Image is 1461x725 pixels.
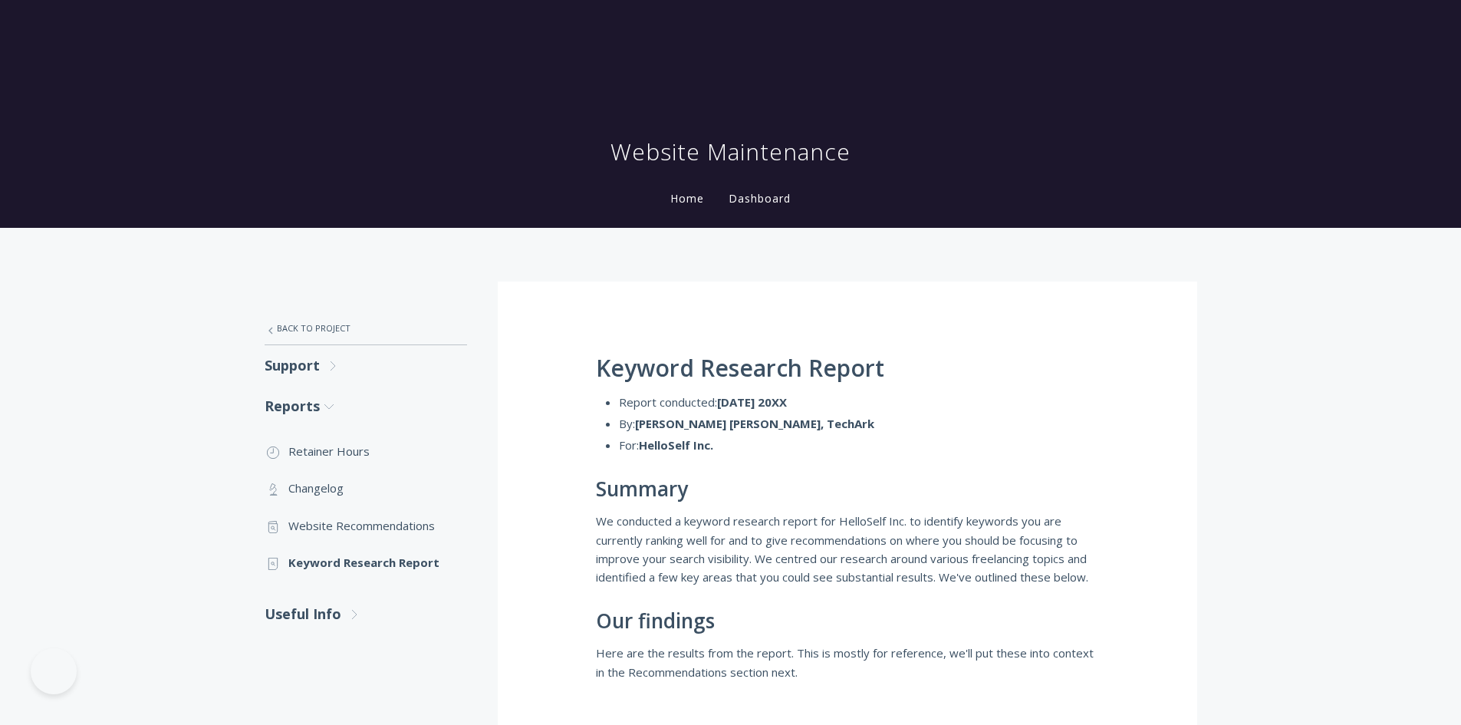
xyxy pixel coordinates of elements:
a: Changelog [265,470,467,506]
h1: Website Maintenance [610,137,851,167]
iframe: Toggle Customer Support [31,648,77,694]
li: Report conducted: [619,393,1099,411]
h2: Our findings [596,610,1099,633]
a: Website Recommendations [265,507,467,544]
p: Here are the results from the report. This is mostly for reference, we'll put these into context ... [596,644,1099,681]
strong: HelloSelf Inc. [639,437,713,453]
a: Useful Info [265,594,467,634]
h2: Summary [596,478,1099,501]
a: Keyword Research Report [265,544,467,581]
a: Support [265,345,467,386]
li: By: [619,414,1099,433]
a: Dashboard [726,191,794,206]
a: Home [667,191,707,206]
a: Reports [265,386,467,427]
strong: [DATE] 20XX [717,394,787,410]
a: Back to Project [265,312,467,344]
a: Retainer Hours [265,433,467,470]
h1: Keyword Research Report [596,355,1099,381]
li: For: [619,436,1099,454]
p: We conducted a keyword research report for HelloSelf Inc. to identify keywords you are currently ... [596,512,1099,587]
strong: [PERSON_NAME] [PERSON_NAME], TechArk [635,416,874,431]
